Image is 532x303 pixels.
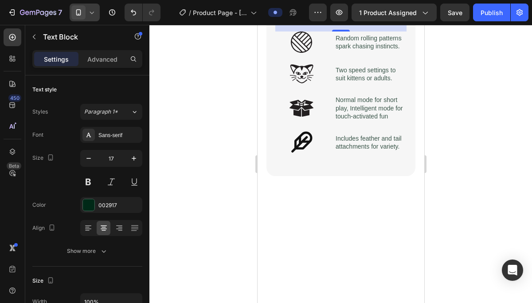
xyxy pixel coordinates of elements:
iframe: Design area [258,25,424,303]
div: 450 [8,94,21,102]
button: 1 product assigned [352,4,437,21]
p: Advanced [87,55,117,64]
button: Save [440,4,469,21]
div: Open Intercom Messenger [502,260,523,281]
span: / [189,8,191,17]
button: Paragraph 1* [80,104,142,120]
div: Styles [32,108,48,116]
span: 1 product assigned [359,8,417,17]
div: Font [32,131,43,139]
div: Size [32,152,56,164]
button: 7 [4,4,66,21]
span: Save [448,9,462,16]
p: Text Block [43,31,118,42]
div: 002917 [98,201,140,209]
div: Text style [32,86,57,94]
button: Publish [473,4,510,21]
div: Show more [67,247,108,256]
div: Undo/Redo [125,4,160,21]
span: Product Page - [DATE] 02:21:41 [193,8,247,17]
div: Beta [7,162,21,169]
p: 7 [58,7,62,18]
div: Sans-serif [98,131,140,139]
div: Align [32,222,57,234]
p: Settings [44,55,69,64]
div: Size [32,275,56,287]
div: Publish [481,8,503,17]
span: Paragraph 1* [84,108,118,116]
button: Show more [32,243,142,259]
div: Color [32,201,46,209]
